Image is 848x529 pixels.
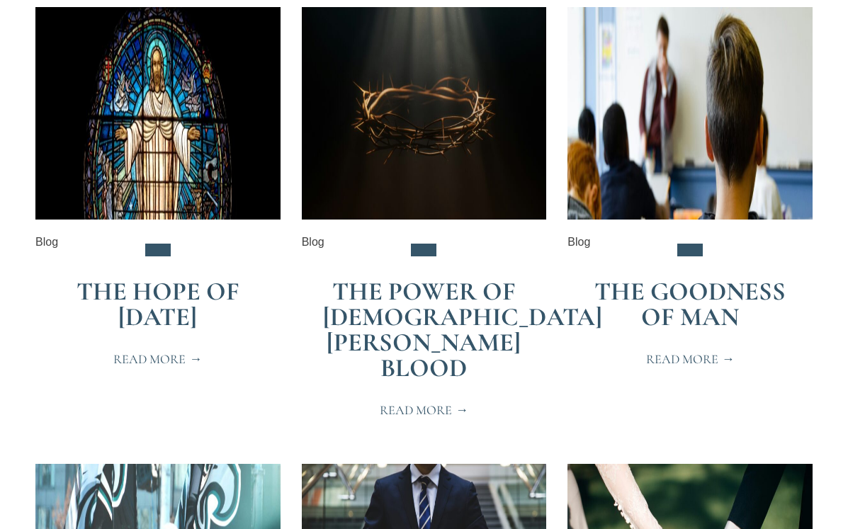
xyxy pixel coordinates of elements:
[646,353,735,365] span: Read More
[323,276,602,383] a: The Power of [DEMOGRAPHIC_DATA][PERSON_NAME] Blood
[594,276,786,332] a: The Goodness of Man
[77,276,239,332] a: The Hope of [DATE]
[113,353,202,365] span: Read More
[380,404,468,416] span: Read More
[363,395,485,425] a: Read More
[629,344,752,374] a: Read More
[96,344,219,374] a: Read More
